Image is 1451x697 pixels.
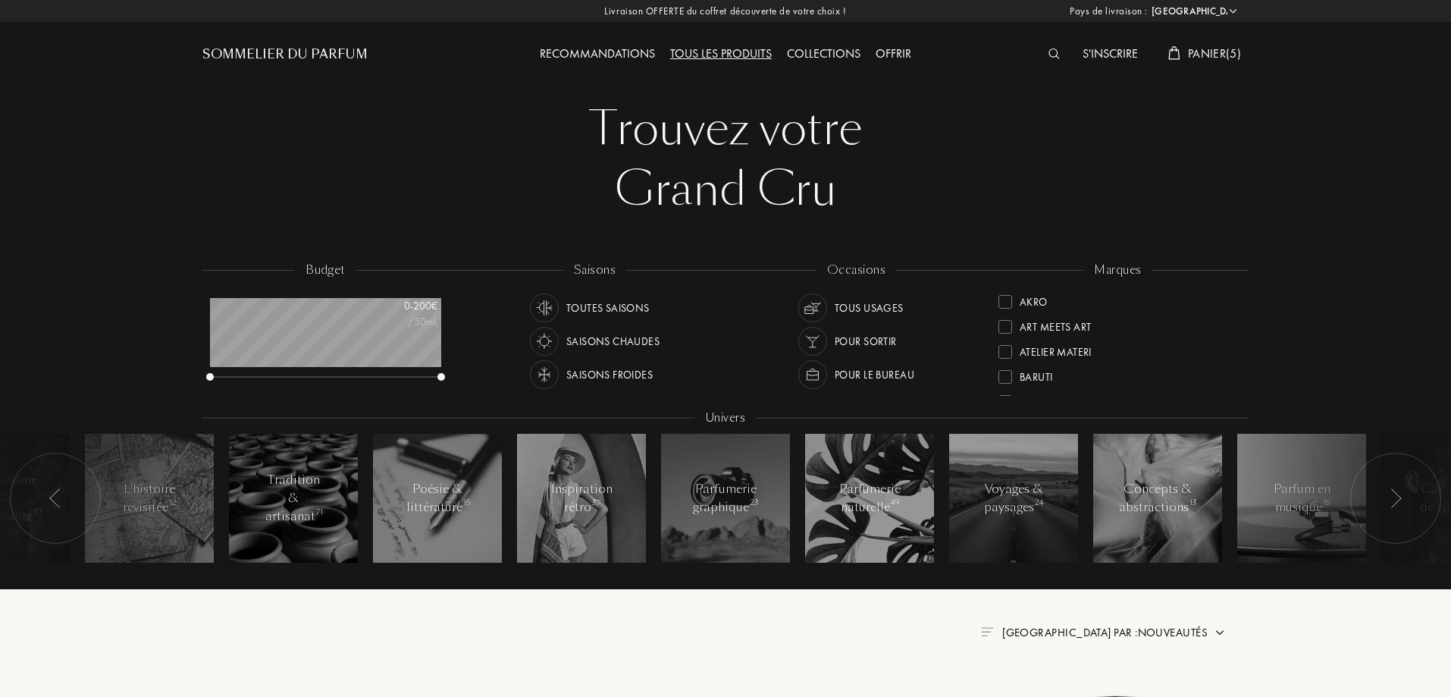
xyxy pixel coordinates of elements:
[693,480,758,516] div: Parfumerie graphique
[779,46,868,61] a: Collections
[532,45,663,64] div: Recommandations
[982,480,1046,516] div: Voyages & paysages
[1020,314,1091,334] div: Art Meets Art
[214,99,1237,159] div: Trouvez votre
[838,480,902,516] div: Parfumerie naturelle
[1002,625,1208,640] span: [GEOGRAPHIC_DATA] par : Nouveautés
[1075,46,1145,61] a: S'inscrire
[835,327,897,356] div: Pour sortir
[1020,364,1053,385] div: Baruti
[1048,49,1060,59] img: search_icn_white.svg
[262,471,326,526] div: Tradition & artisanat
[202,46,368,64] a: Sommelier du Parfum
[802,364,823,385] img: usage_occasion_work_white.svg
[532,46,663,61] a: Recommandations
[802,297,823,319] img: usage_occasion_all_white.svg
[835,360,914,389] div: Pour le bureau
[406,480,470,516] div: Poésie & littérature
[835,294,904,322] div: Tous usages
[1083,262,1152,279] div: marques
[1188,46,1241,61] span: Panier ( 5 )
[463,498,470,508] span: 15
[816,262,896,279] div: occasions
[981,627,993,636] img: filter_by.png
[214,159,1237,220] div: Grand Cru
[566,327,660,356] div: Saisons chaudes
[868,45,919,64] div: Offrir
[868,46,919,61] a: Offrir
[592,498,600,508] span: 37
[891,498,899,508] span: 49
[1214,626,1226,639] img: arrow.png
[295,262,356,279] div: budget
[1390,488,1402,508] img: arr_left.svg
[779,45,868,64] div: Collections
[534,297,555,319] img: usage_season_average_white.svg
[802,331,823,352] img: usage_occasion_party_white.svg
[1035,498,1044,508] span: 24
[534,331,555,352] img: usage_season_hot_white.svg
[1020,289,1048,309] div: Akro
[362,314,437,330] div: /50mL
[695,410,756,427] div: Univers
[663,45,779,64] div: Tous les produits
[550,480,614,516] div: Inspiration rétro
[663,46,779,61] a: Tous les produits
[1075,45,1145,64] div: S'inscrire
[1189,498,1197,508] span: 13
[362,298,437,314] div: 0 - 200 €
[1168,46,1180,60] img: cart_white.svg
[316,507,323,517] span: 71
[1070,4,1148,19] span: Pays de livraison :
[750,498,759,508] span: 23
[49,488,61,508] img: arr_left.svg
[566,294,650,322] div: Toutes saisons
[1020,389,1095,410] div: Binet-Papillon
[534,364,555,385] img: usage_season_cold_white.svg
[1020,339,1092,359] div: Atelier Materi
[566,360,653,389] div: Saisons froides
[1119,480,1196,516] div: Concepts & abstractions
[563,262,626,279] div: saisons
